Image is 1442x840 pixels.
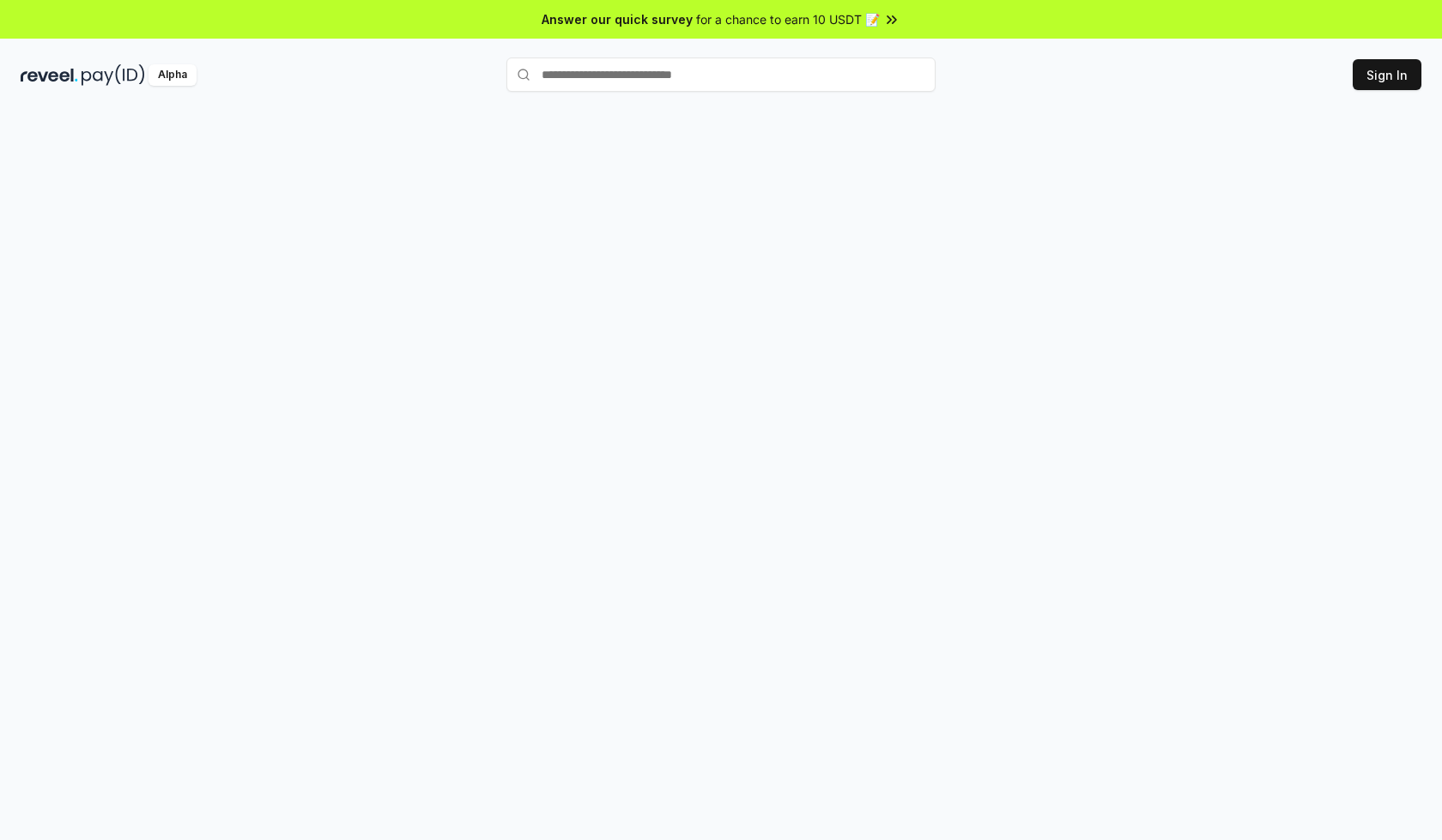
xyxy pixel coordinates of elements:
[148,64,197,86] div: Alpha
[21,64,78,86] img: reveel_dark
[82,64,145,86] img: pay_id
[696,10,880,28] span: for a chance to earn 10 USDT 📝
[542,10,693,28] span: Answer our quick survey
[1353,59,1421,90] button: Sign In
